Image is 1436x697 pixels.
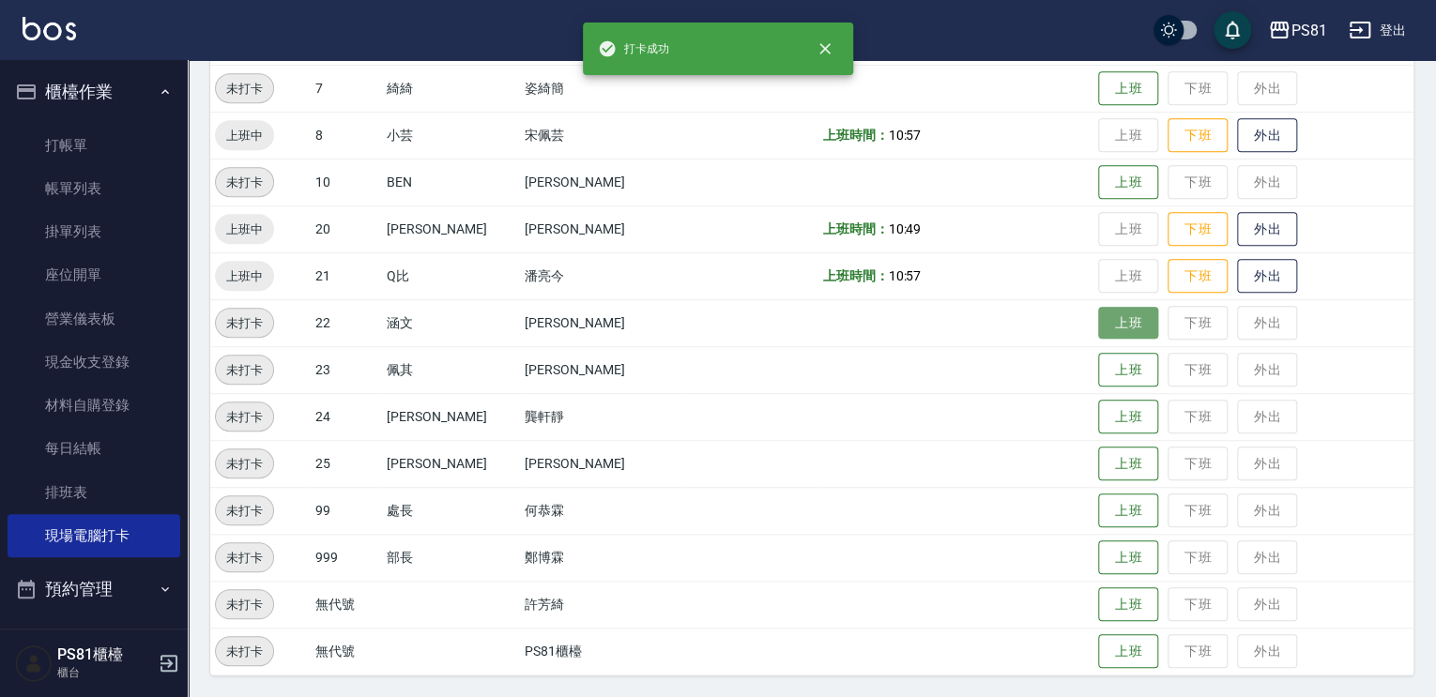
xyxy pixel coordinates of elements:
[8,124,180,167] a: 打帳單
[216,79,273,98] span: 未打卡
[216,454,273,474] span: 未打卡
[520,346,680,393] td: [PERSON_NAME]
[520,534,680,581] td: 鄭博霖
[520,252,680,299] td: 潘亮今
[311,534,382,581] td: 999
[1098,165,1158,200] button: 上班
[8,471,180,514] a: 排班表
[520,159,680,205] td: [PERSON_NAME]
[216,313,273,333] span: 未打卡
[216,595,273,614] span: 未打卡
[57,664,153,681] p: 櫃台
[520,299,680,346] td: [PERSON_NAME]
[8,253,180,296] a: 座位開單
[311,112,382,159] td: 8
[520,487,680,534] td: 何恭霖
[382,534,520,581] td: 部長
[382,65,520,112] td: 綺綺
[57,645,153,664] h5: PS81櫃檯
[216,642,273,661] span: 未打卡
[215,220,274,239] span: 上班中
[311,299,382,346] td: 22
[823,128,889,143] b: 上班時間：
[1098,634,1158,669] button: 上班
[1237,259,1297,294] button: 外出
[1237,212,1297,247] button: 外出
[520,112,680,159] td: 宋佩芸
[1214,11,1251,49] button: save
[888,268,921,283] span: 10:57
[382,393,520,440] td: [PERSON_NAME]
[1098,447,1158,481] button: 上班
[23,17,76,40] img: Logo
[888,221,921,236] span: 10:49
[520,628,680,674] td: PS81櫃檯
[382,487,520,534] td: 處長
[8,514,180,557] a: 現場電腦打卡
[8,565,180,614] button: 預約管理
[216,173,273,192] span: 未打卡
[823,268,889,283] b: 上班時間：
[1098,307,1158,340] button: 上班
[520,440,680,487] td: [PERSON_NAME]
[311,252,382,299] td: 21
[520,581,680,628] td: 許芳綺
[382,112,520,159] td: 小芸
[382,159,520,205] td: BEN
[8,210,180,253] a: 掛單列表
[1341,13,1413,48] button: 登出
[216,360,273,380] span: 未打卡
[1237,118,1297,153] button: 外出
[1098,71,1158,106] button: 上班
[311,393,382,440] td: 24
[8,384,180,427] a: 材料自購登錄
[311,65,382,112] td: 7
[311,487,382,534] td: 99
[382,440,520,487] td: [PERSON_NAME]
[8,68,180,116] button: 櫃檯作業
[1098,493,1158,528] button: 上班
[311,628,382,674] td: 無代號
[1098,400,1158,434] button: 上班
[888,128,921,143] span: 10:57
[215,266,274,286] span: 上班中
[382,205,520,252] td: [PERSON_NAME]
[823,221,889,236] b: 上班時間：
[311,440,382,487] td: 25
[1260,11,1334,50] button: PS81
[804,28,846,69] button: close
[311,581,382,628] td: 無代號
[311,159,382,205] td: 10
[1168,212,1228,247] button: 下班
[382,252,520,299] td: Q比
[382,346,520,393] td: 佩其
[1098,587,1158,622] button: 上班
[8,614,180,662] button: 報表及分析
[8,341,180,384] a: 現金收支登錄
[8,297,180,341] a: 營業儀表板
[1291,19,1326,42] div: PS81
[215,126,274,145] span: 上班中
[520,393,680,440] td: 龔軒靜
[1098,540,1158,575] button: 上班
[15,644,53,682] img: Person
[8,427,180,470] a: 每日結帳
[8,167,180,210] a: 帳單列表
[311,205,382,252] td: 20
[311,346,382,393] td: 23
[216,548,273,568] span: 未打卡
[520,65,680,112] td: 姿綺簡
[1098,353,1158,387] button: 上班
[1168,118,1228,153] button: 下班
[216,501,273,521] span: 未打卡
[1168,259,1228,294] button: 下班
[520,205,680,252] td: [PERSON_NAME]
[598,39,669,58] span: 打卡成功
[382,299,520,346] td: 涵文
[216,407,273,427] span: 未打卡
